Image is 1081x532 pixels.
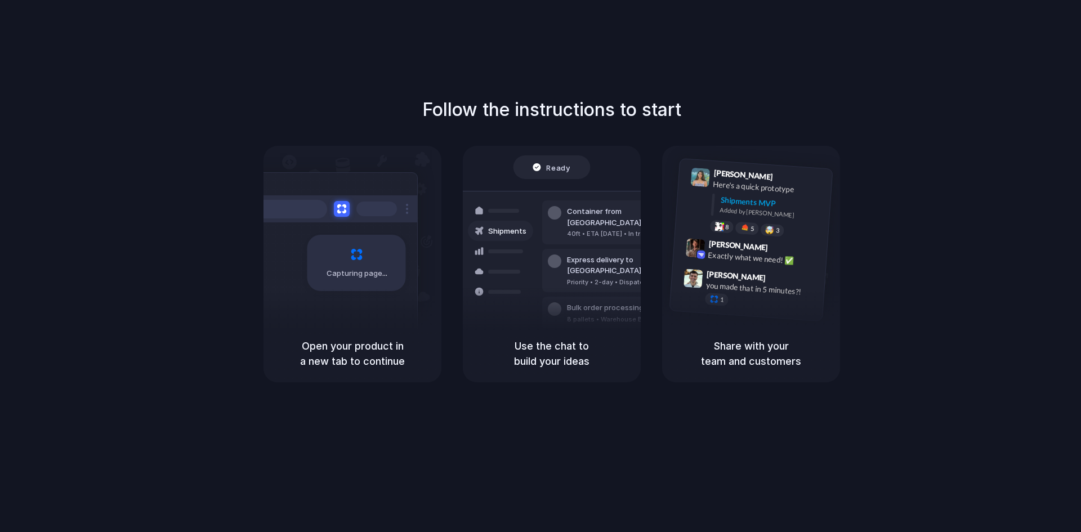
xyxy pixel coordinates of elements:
div: Express delivery to [GEOGRAPHIC_DATA] [567,254,689,276]
div: Bulk order processing [567,302,672,314]
h5: Use the chat to build your ideas [476,338,627,369]
span: Ready [547,162,570,173]
div: you made that in 5 minutes?! [705,279,818,298]
h5: Share with your team and customers [676,338,827,369]
span: 9:47 AM [769,273,792,287]
span: Capturing page [327,268,389,279]
div: Added by [PERSON_NAME] [720,205,823,222]
div: Here's a quick prototype [713,178,825,198]
h1: Follow the instructions to start [422,96,681,123]
div: Exactly what we need! ✅ [708,249,820,269]
span: [PERSON_NAME] [708,238,768,254]
div: Container from [GEOGRAPHIC_DATA] [567,206,689,228]
div: Priority • 2-day • Dispatched [567,278,689,287]
span: 9:41 AM [776,172,799,186]
span: 3 [776,227,780,234]
div: 40ft • ETA [DATE] • In transit [567,229,689,239]
span: 1 [720,297,724,303]
h5: Open your product in a new tab to continue [277,338,428,369]
span: 8 [725,224,729,230]
div: 🤯 [765,226,775,234]
span: 9:42 AM [771,243,794,257]
div: Shipments MVP [720,194,824,213]
div: 8 pallets • Warehouse B • Packed [567,315,672,324]
span: [PERSON_NAME] [713,167,773,183]
span: [PERSON_NAME] [707,268,766,284]
span: Shipments [488,226,526,237]
span: 5 [751,226,754,232]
